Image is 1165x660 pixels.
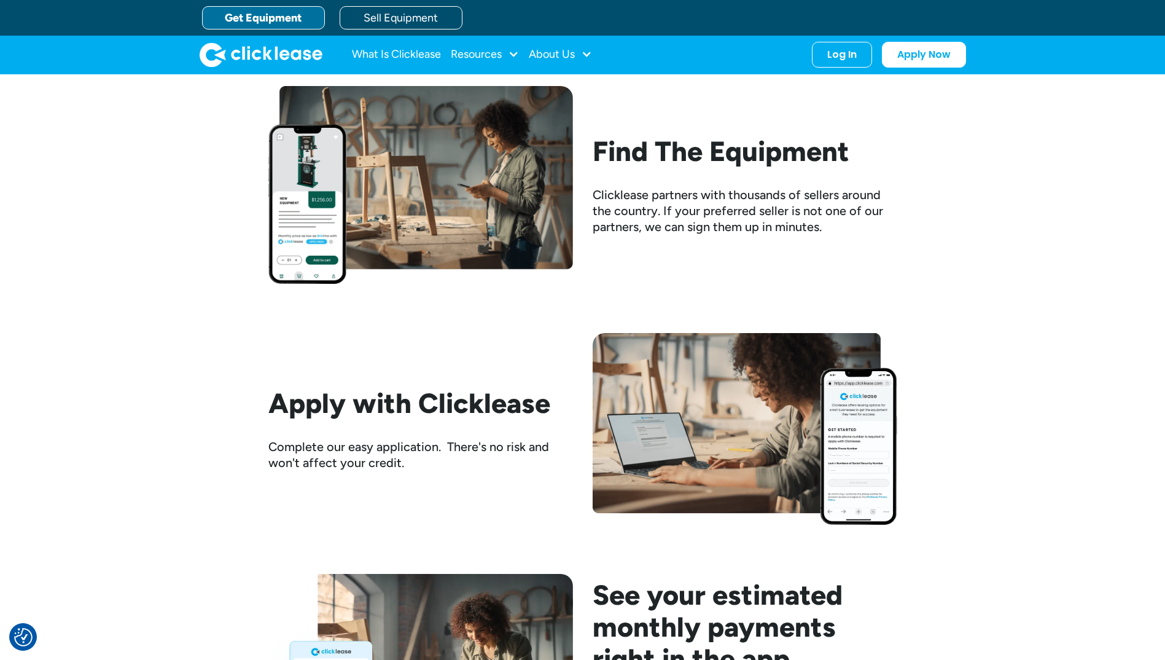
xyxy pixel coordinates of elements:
[451,42,519,67] div: Resources
[529,42,592,67] div: About Us
[200,42,322,67] a: home
[827,49,857,61] div: Log In
[268,439,573,471] div: Complete our easy application. There's no risk and won't affect your credit.
[593,333,897,524] img: Woman filling out clicklease get started form on her computer
[340,6,462,29] a: Sell Equipment
[593,135,897,167] h2: Find The Equipment
[593,187,897,235] div: Clicklease partners with thousands of sellers around the country. If your preferred seller is not...
[268,86,573,284] img: Woman looking at her phone while standing beside her workbench with half assembled chair
[200,42,322,67] img: Clicklease logo
[268,387,573,419] h2: Apply with Clicklease
[14,628,33,646] button: Consent Preferences
[352,42,441,67] a: What Is Clicklease
[882,42,966,68] a: Apply Now
[202,6,325,29] a: Get Equipment
[14,628,33,646] img: Revisit consent button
